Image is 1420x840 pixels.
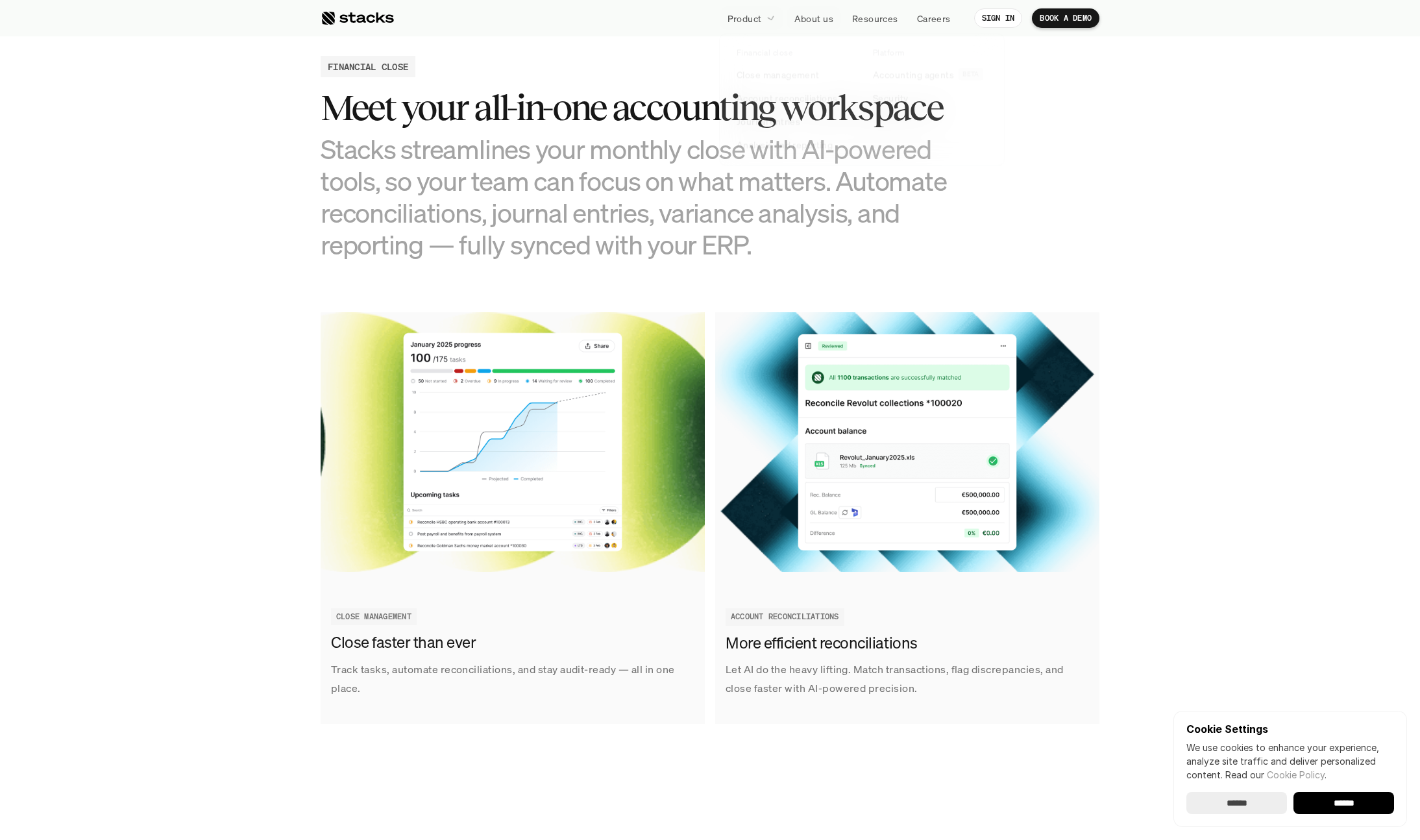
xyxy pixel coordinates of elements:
p: Analysis and reporting [737,138,833,151]
a: Analysis and reporting [729,133,859,156]
p: Account reconciliations [737,91,838,105]
h3: Close faster than ever [331,632,688,654]
p: Product [728,12,762,25]
p: About us [794,12,833,25]
p: Let AI do the heavy lifting. Match transactions, flag discrepancies, and close faster with AI-pow... [726,660,1089,698]
p: BOOK A DEMO [1040,14,1092,23]
h3: Meet your all-in-one accounting workspace [321,88,970,128]
h2: CLOSE MANAGEMENT [336,612,411,621]
p: Financial close [737,48,792,57]
span: Read our . [1225,769,1327,780]
p: Accounting agents [873,68,954,81]
a: Track tasks, automate reconciliations, and stay audit-ready — all in one place.Close faster than ... [321,312,705,724]
p: Careers [917,12,951,25]
a: Careers [909,6,959,30]
a: Accounting agentsBETA [865,63,995,86]
h3: More efficient reconciliations [726,632,1083,654]
p: Resources [852,12,898,25]
a: Let AI do the heavy lifting. Match transactions, flag discrepancies, and close faster with AI-pow... [715,312,1099,724]
h2: ACCOUNT RECONCILIATIONS [731,612,839,621]
a: Security [865,86,995,110]
a: Account reconciliations [729,86,859,110]
h3: Stacks streamlines your monthly close with AI-powered tools, so your team can focus on what matte... [321,133,970,261]
a: Privacy Policy [153,247,210,256]
p: Journal entries [737,114,800,128]
a: Cookie Policy [1267,769,1325,780]
p: Track tasks, automate reconciliations, and stay audit-ready — all in one place. [331,660,694,698]
a: SIGN IN [974,8,1023,28]
p: SIGN IN [982,14,1015,23]
h2: BETA [962,71,979,79]
p: Platform [873,48,905,57]
a: Resources [844,6,906,30]
a: About us [787,6,841,30]
p: Close management [737,68,820,81]
h2: FINANCIAL CLOSE [328,60,408,73]
p: Security [873,91,908,105]
p: We use cookies to enhance your experience, analyze site traffic and deliver personalized content. [1186,741,1394,782]
p: Cookie Settings [1186,724,1394,734]
a: Journal entries [729,110,859,133]
a: Close management [729,63,859,86]
a: BOOK A DEMO [1032,8,1099,28]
